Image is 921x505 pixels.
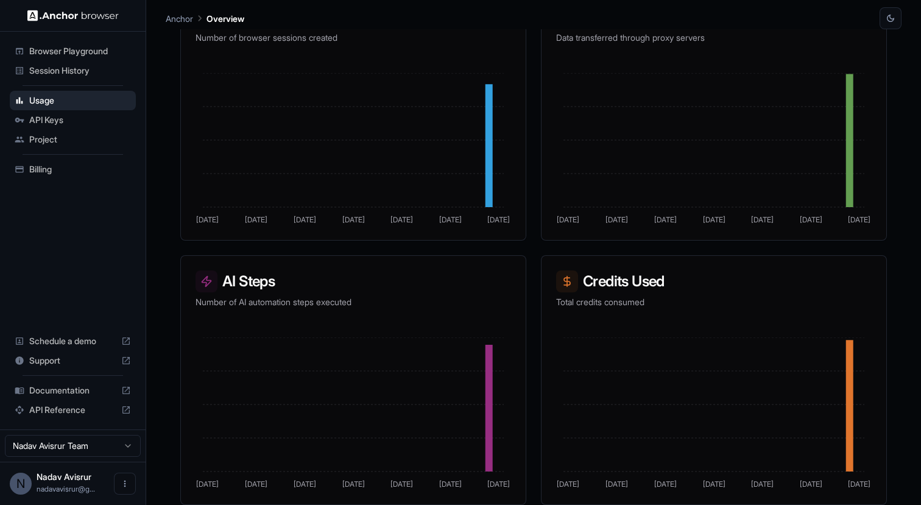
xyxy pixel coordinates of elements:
[196,32,511,44] p: Number of browser sessions created
[294,215,316,224] tspan: [DATE]
[557,479,579,489] tspan: [DATE]
[342,479,365,489] tspan: [DATE]
[10,61,136,80] div: Session History
[487,215,510,224] tspan: [DATE]
[29,404,116,416] span: API Reference
[342,215,365,224] tspan: [DATE]
[29,45,131,57] span: Browser Playground
[390,215,413,224] tspan: [DATE]
[10,130,136,149] div: Project
[245,215,267,224] tspan: [DATE]
[751,215,774,224] tspan: [DATE]
[654,479,677,489] tspan: [DATE]
[556,270,872,292] h3: Credits Used
[196,479,219,489] tspan: [DATE]
[800,479,822,489] tspan: [DATE]
[10,473,32,495] div: N
[605,479,628,489] tspan: [DATE]
[557,215,579,224] tspan: [DATE]
[166,12,244,25] nav: breadcrumb
[605,215,628,224] tspan: [DATE]
[751,479,774,489] tspan: [DATE]
[10,351,136,370] div: Support
[10,400,136,420] div: API Reference
[848,479,870,489] tspan: [DATE]
[703,215,725,224] tspan: [DATE]
[10,381,136,400] div: Documentation
[29,114,131,126] span: API Keys
[439,215,462,224] tspan: [DATE]
[390,479,413,489] tspan: [DATE]
[37,471,91,482] span: Nadav Avisrur
[10,91,136,110] div: Usage
[196,215,219,224] tspan: [DATE]
[206,12,244,25] p: Overview
[29,335,116,347] span: Schedule a demo
[27,10,119,21] img: Anchor Logo
[10,41,136,61] div: Browser Playground
[114,473,136,495] button: Open menu
[800,215,822,224] tspan: [DATE]
[703,479,725,489] tspan: [DATE]
[29,133,131,146] span: Project
[29,384,116,397] span: Documentation
[245,479,267,489] tspan: [DATE]
[29,163,131,175] span: Billing
[654,215,677,224] tspan: [DATE]
[10,160,136,179] div: Billing
[10,110,136,130] div: API Keys
[29,355,116,367] span: Support
[294,479,316,489] tspan: [DATE]
[196,270,511,292] h3: AI Steps
[166,12,193,25] p: Anchor
[196,296,511,308] p: Number of AI automation steps executed
[10,331,136,351] div: Schedule a demo
[556,32,872,44] p: Data transferred through proxy servers
[556,296,872,308] p: Total credits consumed
[848,215,870,224] tspan: [DATE]
[29,65,131,77] span: Session History
[487,479,510,489] tspan: [DATE]
[37,484,95,493] span: nadavavisrur@gmail.com
[439,479,462,489] tspan: [DATE]
[29,94,131,107] span: Usage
